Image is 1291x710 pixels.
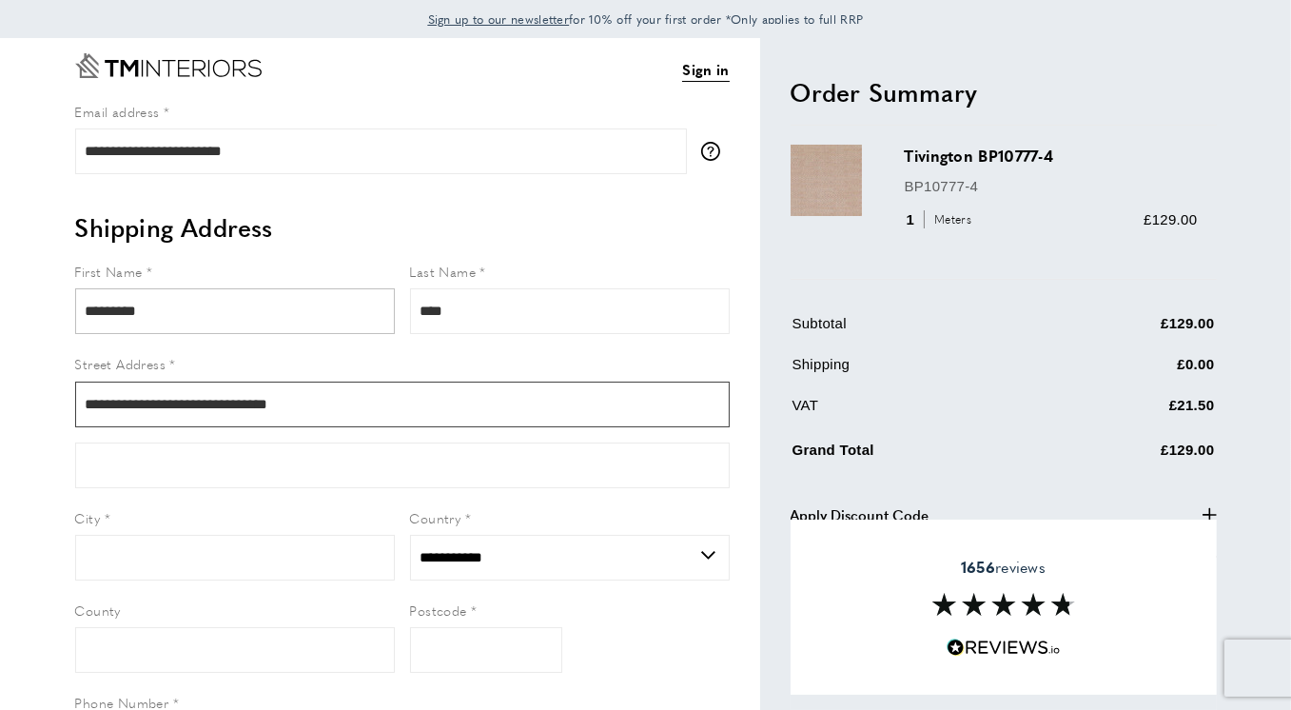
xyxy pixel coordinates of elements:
[947,639,1061,657] img: Reviews.io 5 stars
[410,508,461,527] span: Country
[905,175,1198,198] p: BP10777-4
[792,394,1047,431] td: VAT
[428,10,570,28] span: Sign up to our newsletter
[75,354,166,373] span: Street Address
[924,210,976,228] span: Meters
[410,262,477,281] span: Last Name
[791,145,862,216] img: Tivington BP10777-4
[428,10,570,29] a: Sign up to our newsletter
[792,353,1047,390] td: Shipping
[410,601,467,620] span: Postcode
[682,58,729,82] a: Sign in
[932,593,1075,616] img: Reviews section
[428,10,864,28] span: for 10% off your first order *Only applies to full RRP
[1144,211,1197,227] span: £129.00
[792,312,1047,349] td: Subtotal
[1048,353,1215,390] td: £0.00
[791,503,929,526] span: Apply Discount Code
[75,508,101,527] span: City
[1048,394,1215,431] td: £21.50
[1048,435,1215,476] td: £129.00
[905,145,1198,167] h3: Tivington BP10777-4
[791,75,1217,109] h2: Order Summary
[792,435,1047,476] td: Grand Total
[701,142,730,161] button: More information
[75,53,262,78] a: Go to Home page
[905,208,978,231] div: 1
[1048,312,1215,349] td: £129.00
[75,102,160,121] span: Email address
[75,601,121,620] span: County
[961,558,1046,577] span: reviews
[75,210,730,245] h2: Shipping Address
[961,556,995,578] strong: 1656
[75,262,143,281] span: First Name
